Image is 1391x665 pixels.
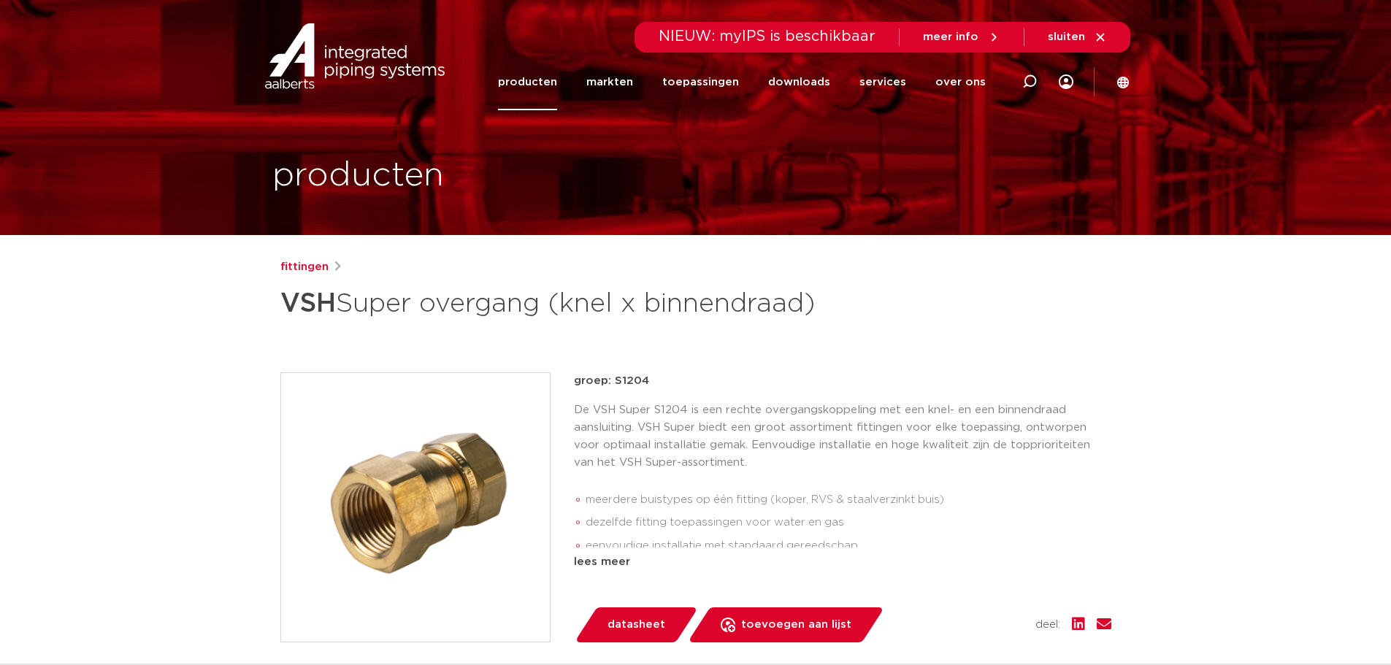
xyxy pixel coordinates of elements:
[574,401,1111,472] p: De VSH Super S1204 is een rechte overgangskoppeling met een knel- en een binnendraad aansluiting....
[586,511,1111,534] li: dezelfde fitting toepassingen voor water en gas
[272,153,444,199] h1: producten
[1035,616,1060,634] span: deel:
[659,29,875,44] span: NIEUW: myIPS is beschikbaar
[574,607,698,642] a: datasheet
[498,54,557,110] a: producten
[586,54,633,110] a: markten
[498,54,986,110] nav: Menu
[608,613,665,637] span: datasheet
[768,54,830,110] a: downloads
[280,282,829,326] h1: Super overgang (knel x binnendraad)
[280,258,329,276] a: fittingen
[923,31,978,42] span: meer info
[923,31,1000,44] a: meer info
[859,54,906,110] a: services
[586,488,1111,512] li: meerdere buistypes op één fitting (koper, RVS & staalverzinkt buis)
[935,54,986,110] a: over ons
[1048,31,1107,44] a: sluiten
[574,372,1111,390] p: groep: S1204
[280,291,336,317] strong: VSH
[281,373,550,642] img: Product Image for VSH Super overgang (knel x binnendraad)
[586,534,1111,558] li: eenvoudige installatie met standaard gereedschap
[1048,31,1085,42] span: sluiten
[662,54,739,110] a: toepassingen
[574,553,1111,571] div: lees meer
[741,613,851,637] span: toevoegen aan lijst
